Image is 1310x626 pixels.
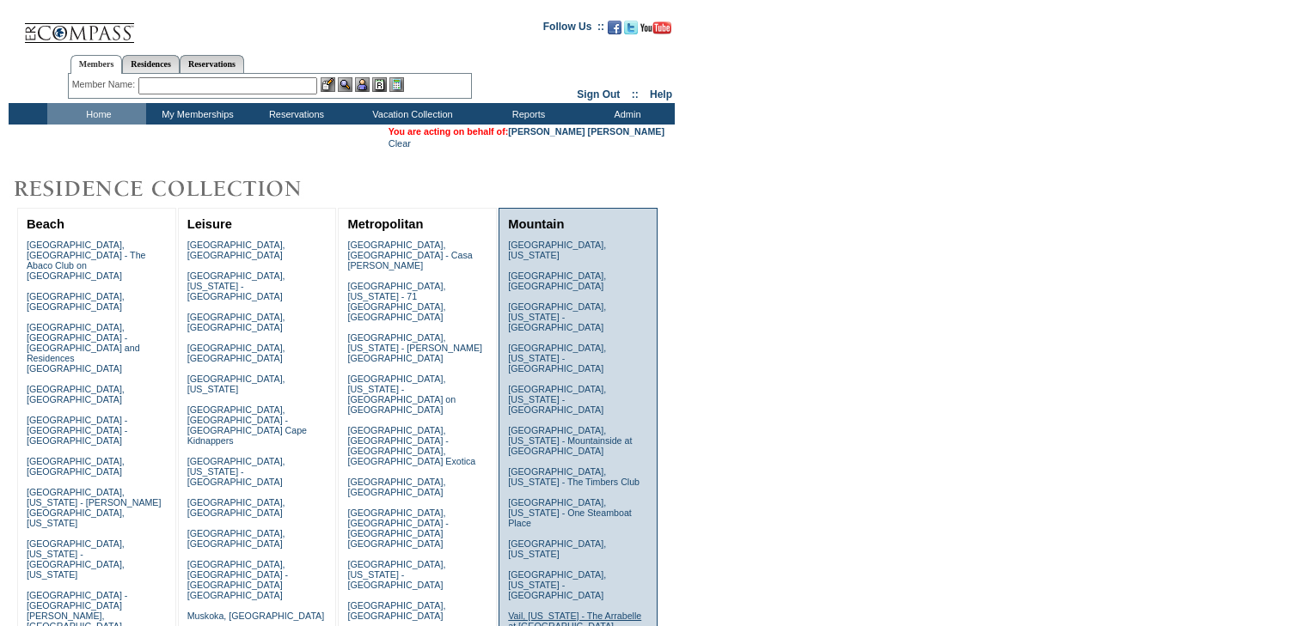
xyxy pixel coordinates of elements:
img: Impersonate [355,77,370,92]
a: [GEOGRAPHIC_DATA], [US_STATE] - [GEOGRAPHIC_DATA] [187,270,285,301]
img: Compass Home [23,9,135,44]
img: View [338,77,352,92]
a: Mountain [508,217,564,231]
a: [GEOGRAPHIC_DATA], [US_STATE] - [PERSON_NAME][GEOGRAPHIC_DATA] [347,332,482,363]
a: Subscribe to our YouTube Channel [640,26,671,36]
a: [GEOGRAPHIC_DATA], [GEOGRAPHIC_DATA] [508,270,606,291]
img: b_calculator.gif [389,77,404,92]
a: Sign Out [577,88,620,100]
div: Member Name: [72,77,138,92]
a: [PERSON_NAME] [PERSON_NAME] [508,126,664,137]
a: [GEOGRAPHIC_DATA], [GEOGRAPHIC_DATA] - [GEOGRAPHIC_DATA], [GEOGRAPHIC_DATA] Exotica [347,425,475,466]
a: [GEOGRAPHIC_DATA], [US_STATE] - The Timbers Club [508,466,640,487]
td: Vacation Collection [344,103,477,125]
img: Destinations by Exclusive Resorts [9,172,344,206]
a: [GEOGRAPHIC_DATA], [US_STATE] [508,538,606,559]
a: Help [650,88,672,100]
img: Reservations [372,77,387,92]
a: [GEOGRAPHIC_DATA], [GEOGRAPHIC_DATA] - [GEOGRAPHIC_DATA] and Residences [GEOGRAPHIC_DATA] [27,322,140,374]
a: [GEOGRAPHIC_DATA], [US_STATE] [187,374,285,394]
a: Residences [122,55,180,73]
img: b_edit.gif [321,77,335,92]
a: [GEOGRAPHIC_DATA], [GEOGRAPHIC_DATA] [27,384,125,404]
img: Become our fan on Facebook [608,21,621,34]
td: Home [47,103,146,125]
a: Follow us on Twitter [624,26,638,36]
span: You are acting on behalf of: [389,126,664,137]
td: Reports [477,103,576,125]
img: Follow us on Twitter [624,21,638,34]
a: [GEOGRAPHIC_DATA], [GEOGRAPHIC_DATA] - The Abaco Club on [GEOGRAPHIC_DATA] [27,240,146,281]
a: Beach [27,217,64,231]
a: [GEOGRAPHIC_DATA], [US_STATE] - [GEOGRAPHIC_DATA] [508,343,606,374]
a: [GEOGRAPHIC_DATA], [US_STATE] - [GEOGRAPHIC_DATA] [187,456,285,487]
a: [GEOGRAPHIC_DATA], [US_STATE] - [GEOGRAPHIC_DATA] [347,559,445,590]
a: [GEOGRAPHIC_DATA], [US_STATE] - [GEOGRAPHIC_DATA] [508,569,606,600]
a: [GEOGRAPHIC_DATA], [US_STATE] [508,240,606,260]
td: Admin [576,103,675,125]
a: Members [70,55,123,74]
a: Become our fan on Facebook [608,26,621,36]
a: [GEOGRAPHIC_DATA], [GEOGRAPHIC_DATA] [347,600,445,621]
a: [GEOGRAPHIC_DATA], [GEOGRAPHIC_DATA] - Casa [PERSON_NAME] [347,240,472,270]
a: [GEOGRAPHIC_DATA] - [GEOGRAPHIC_DATA] - [GEOGRAPHIC_DATA] [27,415,127,446]
img: Subscribe to our YouTube Channel [640,21,671,34]
a: [GEOGRAPHIC_DATA], [GEOGRAPHIC_DATA] [27,291,125,312]
span: :: [632,88,639,100]
a: [GEOGRAPHIC_DATA], [US_STATE] - [GEOGRAPHIC_DATA], [US_STATE] [27,538,125,580]
a: [GEOGRAPHIC_DATA], [GEOGRAPHIC_DATA] [27,456,125,477]
a: [GEOGRAPHIC_DATA], [GEOGRAPHIC_DATA] - [GEOGRAPHIC_DATA] [GEOGRAPHIC_DATA] [347,507,448,549]
a: Clear [389,138,411,149]
a: [GEOGRAPHIC_DATA], [GEOGRAPHIC_DATA] [347,477,445,497]
a: Leisure [187,217,232,231]
a: [GEOGRAPHIC_DATA], [GEOGRAPHIC_DATA] [187,528,285,549]
img: i.gif [9,26,22,27]
a: Metropolitan [347,217,423,231]
a: [GEOGRAPHIC_DATA], [GEOGRAPHIC_DATA] [187,343,285,363]
a: Muskoka, [GEOGRAPHIC_DATA] [187,611,324,621]
a: [GEOGRAPHIC_DATA], [GEOGRAPHIC_DATA] [187,497,285,518]
a: [GEOGRAPHIC_DATA], [US_STATE] - [GEOGRAPHIC_DATA] [508,384,606,415]
a: [GEOGRAPHIC_DATA], [US_STATE] - 71 [GEOGRAPHIC_DATA], [GEOGRAPHIC_DATA] [347,281,445,322]
a: Reservations [180,55,244,73]
a: [GEOGRAPHIC_DATA], [US_STATE] - [GEOGRAPHIC_DATA] on [GEOGRAPHIC_DATA] [347,374,456,415]
a: [GEOGRAPHIC_DATA], [GEOGRAPHIC_DATA] [187,312,285,332]
a: [GEOGRAPHIC_DATA], [US_STATE] - Mountainside at [GEOGRAPHIC_DATA] [508,425,632,456]
a: [GEOGRAPHIC_DATA], [US_STATE] - One Steamboat Place [508,497,632,528]
a: [GEOGRAPHIC_DATA], [GEOGRAPHIC_DATA] - [GEOGRAPHIC_DATA] [GEOGRAPHIC_DATA] [187,559,288,600]
a: [GEOGRAPHIC_DATA], [GEOGRAPHIC_DATA] - [GEOGRAPHIC_DATA] Cape Kidnappers [187,404,307,446]
td: Reservations [245,103,344,125]
a: [GEOGRAPHIC_DATA], [US_STATE] - [GEOGRAPHIC_DATA] [508,301,606,332]
td: Follow Us :: [543,19,604,40]
a: [GEOGRAPHIC_DATA], [GEOGRAPHIC_DATA] [187,240,285,260]
td: My Memberships [146,103,245,125]
a: [GEOGRAPHIC_DATA], [US_STATE] - [PERSON_NAME][GEOGRAPHIC_DATA], [US_STATE] [27,487,162,528]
